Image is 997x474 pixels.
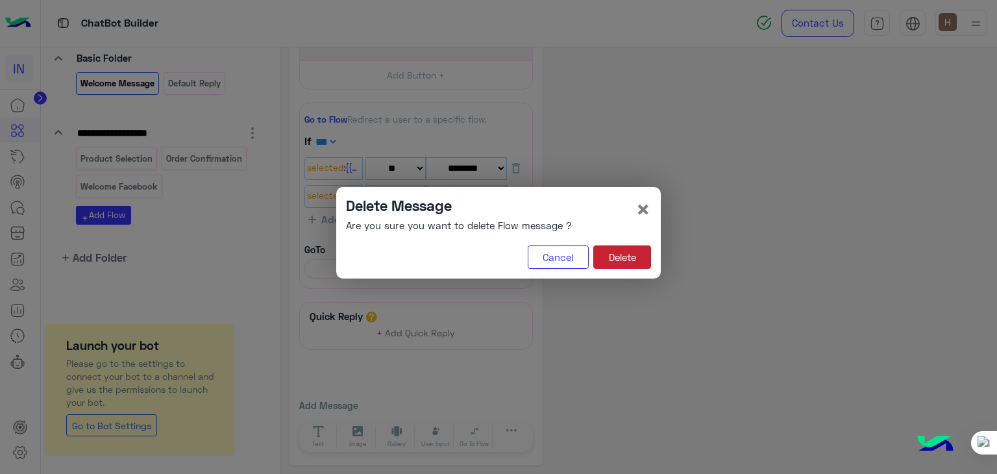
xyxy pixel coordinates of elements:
[913,422,958,468] img: hulul-logo.png
[346,219,572,231] h6: Are you sure you want to delete Flow message ?
[528,245,589,269] button: Cancel
[635,197,651,221] button: Close
[593,245,651,269] button: Delete
[346,197,572,214] h4: Delete Message
[635,194,651,223] span: ×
